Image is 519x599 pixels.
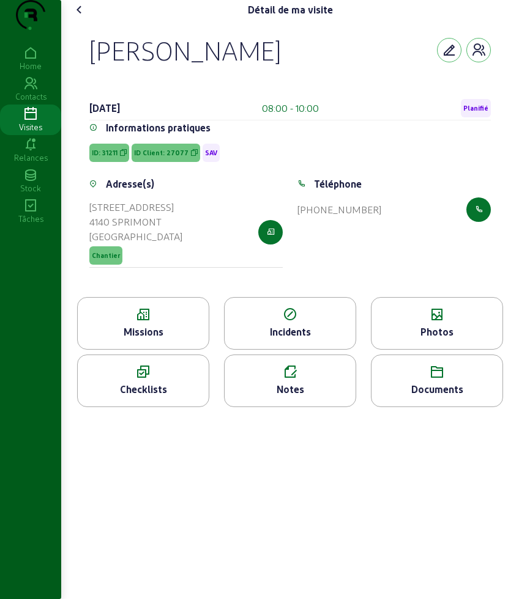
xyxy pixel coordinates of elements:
div: Téléphone [314,177,362,191]
div: Photos [372,325,502,339]
span: ID: 31211 [92,149,118,157]
span: Chantier [92,251,120,260]
div: [STREET_ADDRESS] [89,200,182,215]
div: 4140 SPRIMONT [89,215,182,229]
span: SAV [205,149,217,157]
div: [DATE] [89,101,120,116]
span: ID Client: 27077 [134,149,189,157]
div: Informations pratiques [106,120,211,135]
div: Checklists [78,382,209,397]
div: [PHONE_NUMBER] [297,202,381,217]
div: Documents [372,382,502,397]
div: [GEOGRAPHIC_DATA] [89,229,182,244]
div: Missions [78,325,209,339]
div: Détail de ma visite [248,2,333,17]
div: 08:00 - 10:00 [262,101,319,116]
span: Planifié [463,104,488,112]
div: Adresse(s) [106,177,154,191]
div: Incidents [225,325,356,339]
div: Notes [225,382,356,397]
div: [PERSON_NAME] [89,34,281,66]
